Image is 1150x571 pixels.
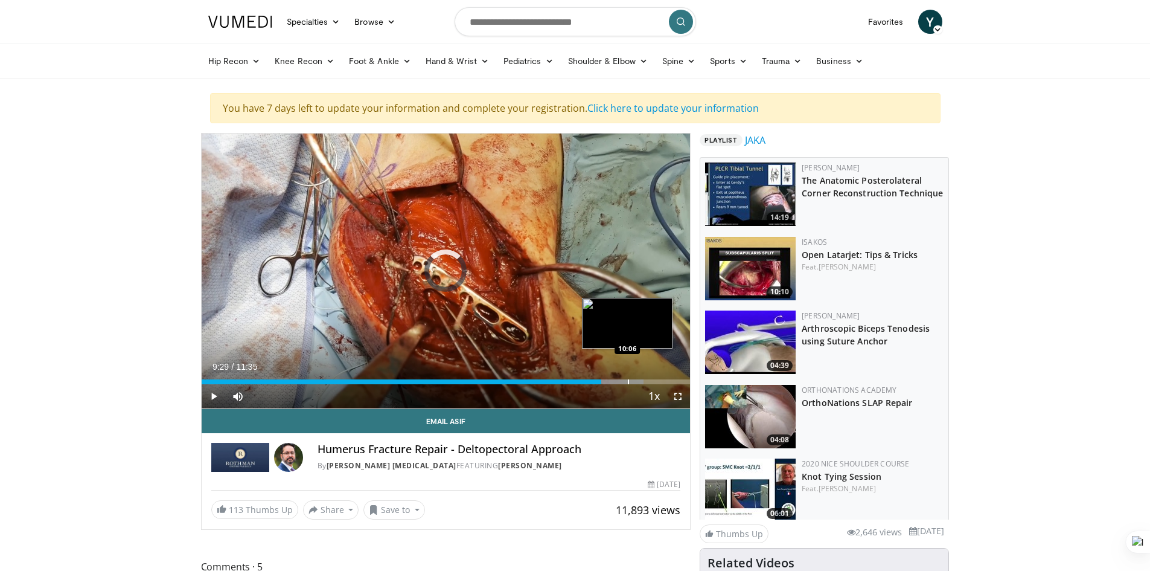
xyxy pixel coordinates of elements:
div: Feat. [802,483,944,494]
a: Email Asif [202,409,691,433]
img: Avatar [274,443,303,472]
span: / [232,362,234,372]
img: 291499_0001_1.png.150x105_q85_crop-smart_upscale.jpg [705,163,796,226]
button: Mute [226,384,250,408]
a: [PERSON_NAME] [MEDICAL_DATA] [327,460,456,471]
a: Foot & Ankle [342,49,418,73]
a: Pediatrics [496,49,561,73]
a: Shoulder & Elbow [561,49,655,73]
a: [PERSON_NAME] [498,460,562,471]
button: Save to [363,500,425,520]
img: 430a6989-7565-4eaf-b61b-53a090b1d8eb.150x105_q85_crop-smart_upscale.jpg [705,385,796,448]
span: 04:08 [767,434,793,445]
div: [DATE] [648,479,680,490]
a: Business [809,49,870,73]
a: 10:10 [705,237,796,300]
span: 11,893 views [616,503,680,517]
a: 04:39 [705,311,796,374]
a: OrthoNations SLAP Repair [802,397,912,408]
div: You have 7 days left to update your information and complete your registration. [210,93,941,123]
img: VuMedi Logo [208,16,272,28]
a: Sports [703,49,755,73]
a: ISAKOS [802,237,827,247]
span: 9:29 [212,362,229,372]
span: 06:01 [767,508,793,519]
h4: Humerus Fracture Repair - Deltopectoral Approach [318,443,681,456]
a: Arthroscopic Biceps Tenodesis using Suture Anchor [802,323,930,347]
span: 10:10 [767,286,793,297]
img: d388f81d-6f20-4851-aa75-784412518ac7.150x105_q85_crop-smart_upscale.jpg [705,459,796,522]
a: [PERSON_NAME] [802,311,860,321]
button: Playback Rate [642,384,666,408]
img: 38379_0000_0_3.png.150x105_q85_crop-smart_upscale.jpg [705,311,796,374]
div: Progress Bar [202,379,691,384]
a: 06:01 [705,459,796,522]
a: OrthoNations Academy [802,385,896,395]
div: By FEATURING [318,460,681,471]
button: Share [303,500,359,520]
h4: Related Videos [708,556,794,570]
button: Fullscreen [666,384,690,408]
li: 2,646 views [847,526,902,539]
span: 113 [229,504,243,515]
a: Knee Recon [267,49,342,73]
img: image.jpeg [582,298,672,349]
span: 04:39 [767,360,793,371]
a: 04:08 [705,385,796,448]
a: Spine [655,49,703,73]
a: Y [918,10,942,34]
a: Browse [347,10,403,34]
input: Search topics, interventions [455,7,696,36]
video-js: Video Player [202,134,691,409]
a: [PERSON_NAME] [819,262,876,272]
li: [DATE] [909,524,944,538]
a: [PERSON_NAME] [819,483,876,494]
a: Trauma [755,49,810,73]
a: [PERSON_NAME] [802,163,860,173]
a: 14:19 [705,163,796,226]
a: Thumbs Up [700,524,768,543]
span: Playlist [700,134,742,146]
img: Rothman Hand Surgery [211,443,269,472]
span: 11:35 [236,362,257,372]
a: Open Latarjet: Tips & Tricks [802,249,918,260]
a: 2020 Nice Shoulder Course [802,459,909,469]
span: 14:19 [767,212,793,223]
img: 82c2e240-9214-4620-b41d-484e5c3be1f8.150x105_q85_crop-smart_upscale.jpg [705,237,796,300]
a: Favorites [861,10,911,34]
a: JAKA [745,133,765,147]
a: Click here to update your information [587,102,759,115]
a: Knot Tying Session [802,471,881,482]
a: 113 Thumbs Up [211,500,298,519]
a: Specialties [280,10,348,34]
button: Play [202,384,226,408]
a: The Anatomic Posterolateral Corner Reconstruction Technique [802,175,943,199]
a: Hand & Wrist [418,49,496,73]
div: Feat. [802,262,944,273]
a: Hip Recon [201,49,268,73]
